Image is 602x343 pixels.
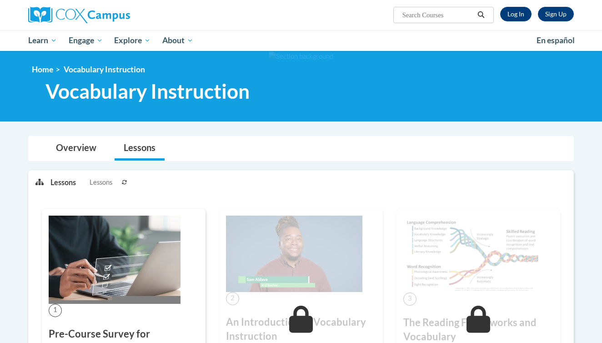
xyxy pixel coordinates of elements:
span: 3 [403,293,416,306]
span: Lessons [90,177,112,187]
span: Learn [28,35,57,46]
a: About [156,30,199,51]
img: Cox Campus [28,7,130,23]
img: Course Image [403,216,540,293]
a: Explore [108,30,156,51]
a: En español [531,31,581,50]
a: Home [32,65,53,74]
img: Section background [269,51,333,61]
span: En español [537,35,575,45]
span: About [162,35,193,46]
span: Explore [114,35,150,46]
a: Register [538,7,574,21]
a: Lessons [115,136,165,161]
img: Course Image [226,216,362,292]
img: Course Image [49,216,181,304]
button: Search [474,10,488,20]
a: Learn [22,30,63,51]
a: Engage [63,30,109,51]
div: Main menu [15,30,587,51]
span: 1 [49,304,62,317]
span: 2 [226,292,239,305]
a: Overview [47,136,105,161]
span: Vocabulary Instruction [45,79,250,103]
a: Log In [500,7,532,21]
input: Search Courses [401,10,474,20]
span: Engage [69,35,103,46]
span: Vocabulary Instruction [64,65,145,74]
a: Cox Campus [28,7,201,23]
p: Lessons [50,177,76,187]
